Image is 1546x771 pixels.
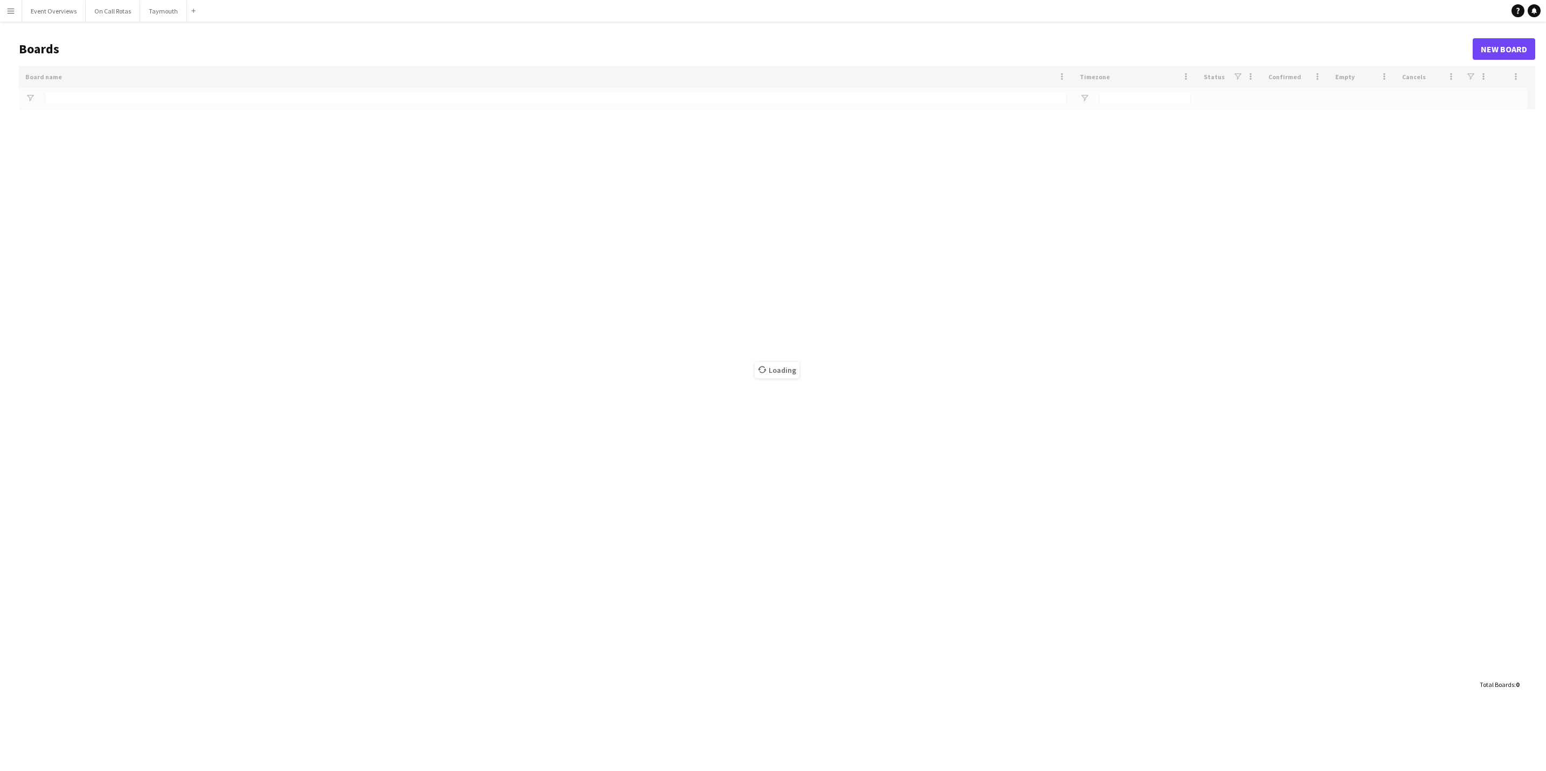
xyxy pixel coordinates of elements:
button: Taymouth [140,1,187,22]
span: Loading [755,362,799,378]
h1: Boards [19,41,1473,57]
button: Event Overviews [22,1,86,22]
a: New Board [1473,38,1535,60]
span: 0 [1516,680,1519,689]
div: : [1480,674,1519,695]
button: On Call Rotas [86,1,140,22]
span: Total Boards [1480,680,1514,689]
